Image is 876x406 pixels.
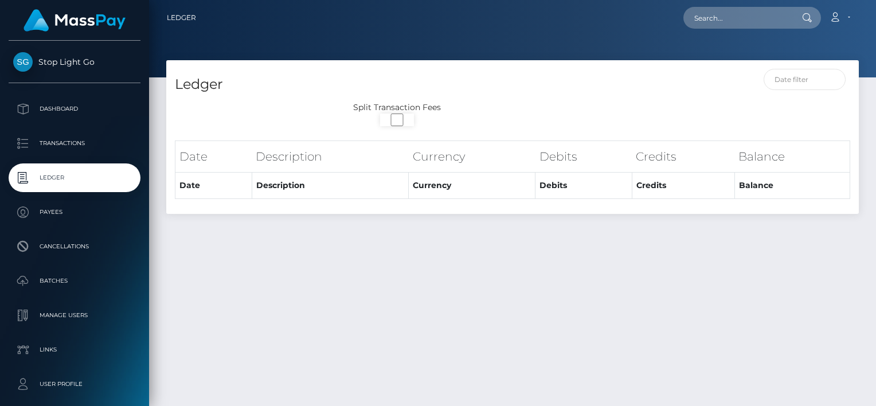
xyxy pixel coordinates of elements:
[175,140,252,172] th: Date
[13,204,136,221] p: Payees
[13,169,136,186] p: Ledger
[9,198,140,227] a: Payees
[409,140,535,172] th: Currency
[13,100,136,118] p: Dashboard
[409,173,535,199] th: Currency
[9,57,140,67] span: Stop Light Go
[734,140,850,172] th: Balance
[13,52,33,72] img: Stop Light Go
[9,267,140,295] a: Batches
[24,9,126,32] img: MassPay Logo
[632,173,734,199] th: Credits
[9,129,140,158] a: Transactions
[9,232,140,261] a: Cancellations
[13,135,136,152] p: Transactions
[175,75,331,95] h4: Ledger
[252,140,409,172] th: Description
[734,173,850,199] th: Balance
[167,6,196,30] a: Ledger
[13,238,136,255] p: Cancellations
[166,101,628,114] div: Split Transaction Fees
[535,140,632,172] th: Debits
[13,341,136,358] p: Links
[175,173,252,199] th: Date
[9,370,140,399] a: User Profile
[535,173,632,199] th: Debits
[9,163,140,192] a: Ledger
[632,140,734,172] th: Credits
[252,173,409,199] th: Description
[764,69,846,90] input: Date filter
[13,272,136,290] p: Batches
[683,7,791,29] input: Search...
[9,335,140,364] a: Links
[13,376,136,393] p: User Profile
[9,95,140,123] a: Dashboard
[13,307,136,324] p: Manage Users
[9,301,140,330] a: Manage Users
